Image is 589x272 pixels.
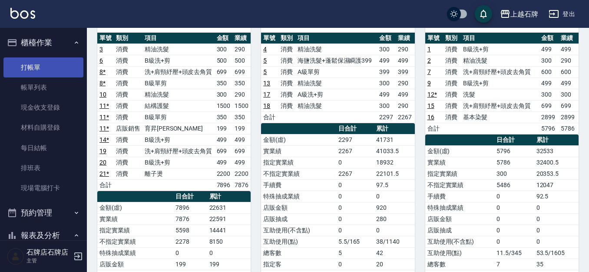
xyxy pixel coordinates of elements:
td: 精油洗髮 [295,44,377,55]
td: 精油洗髮 [142,89,215,100]
a: 19 [99,148,106,154]
td: 32533 [534,145,579,157]
td: 互助使用(不含點) [261,225,336,236]
th: 業績 [559,33,579,44]
th: 累計 [374,123,414,134]
td: 精油洗髮 [295,100,377,111]
button: 登出 [545,6,579,22]
th: 單號 [425,33,443,44]
td: 11.5/345 [494,247,534,259]
td: 42 [374,247,414,259]
th: 單號 [261,33,278,44]
button: save [475,5,492,23]
a: 17 [263,91,270,98]
td: 920 [374,202,414,213]
td: 金額(虛) [425,145,494,157]
a: 10 [99,91,106,98]
td: 金額(虛) [261,134,336,145]
td: 199 [215,123,233,134]
td: 499 [215,157,233,168]
a: 20 [99,159,106,166]
td: 0 [207,247,251,259]
td: 1500 [232,100,251,111]
td: 300 [539,89,559,100]
td: 300 [559,89,579,100]
td: B級洗+剪 [461,44,539,55]
td: 消費 [278,77,295,89]
a: 1 [427,46,431,53]
td: 店販金額 [261,202,336,213]
td: 0 [494,202,534,213]
img: Logo [10,8,35,19]
td: 12047 [534,179,579,191]
td: 0 [534,225,579,236]
td: 消費 [278,100,295,111]
th: 日合計 [494,134,534,146]
td: 350 [215,77,233,89]
td: 實業績 [425,157,494,168]
a: 16 [427,114,434,121]
td: 總客數 [261,247,336,259]
td: 97.5 [374,179,414,191]
td: 消費 [443,77,461,89]
a: 現金收支登錄 [3,97,83,118]
td: 消費 [443,89,461,100]
td: 合計 [97,179,114,191]
a: 13 [263,80,270,87]
td: 499 [559,77,579,89]
td: 洗+肩頸紓壓+頭皮去角質 [142,145,215,157]
a: 打帳單 [3,57,83,77]
td: 20 [374,259,414,270]
td: 699 [232,66,251,77]
td: 指定實業績 [425,168,494,179]
th: 項目 [142,33,215,44]
td: 300 [377,77,396,89]
th: 日合計 [336,123,374,134]
td: 消費 [114,55,142,66]
td: 手續費 [425,191,494,202]
td: 499 [539,77,559,89]
td: 0 [494,213,534,225]
a: 排班表 [3,158,83,178]
td: 互助使用(點) [425,247,494,259]
td: 350 [215,111,233,123]
td: 22101.5 [374,168,414,179]
td: 消費 [443,66,461,77]
td: 499 [396,55,414,66]
a: 18 [263,102,270,109]
td: 290 [232,44,251,55]
td: 特殊抽成業績 [425,202,494,213]
td: 32400.5 [534,157,579,168]
button: 預約管理 [3,201,83,224]
td: 2200 [232,168,251,179]
td: 2267 [396,111,414,123]
td: B級洗+剪 [142,55,215,66]
td: 特殊抽成業績 [97,247,173,259]
td: 199 [207,259,251,270]
td: 14441 [207,225,251,236]
td: 消費 [114,100,142,111]
td: 5796 [539,123,559,134]
td: 499 [377,55,396,66]
td: 290 [396,100,414,111]
td: 實業績 [97,213,173,225]
td: 38/1140 [374,236,414,247]
td: 消費 [443,111,461,123]
td: 22591 [207,213,251,225]
td: 消費 [114,44,142,55]
img: Person [7,248,24,265]
td: 洗+肩頸紓壓+頭皮去角質 [461,66,539,77]
td: 22631 [207,202,251,213]
th: 類別 [443,33,461,44]
button: 櫃檯作業 [3,31,83,54]
td: 1500 [215,100,233,111]
th: 累計 [534,134,579,146]
a: 6 [99,57,103,64]
td: 消費 [114,168,142,179]
th: 項目 [461,33,539,44]
td: 350 [232,77,251,89]
table: a dense table [425,33,579,134]
td: 指定實業績 [97,225,173,236]
th: 金額 [377,33,396,44]
a: 材料自購登錄 [3,118,83,138]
